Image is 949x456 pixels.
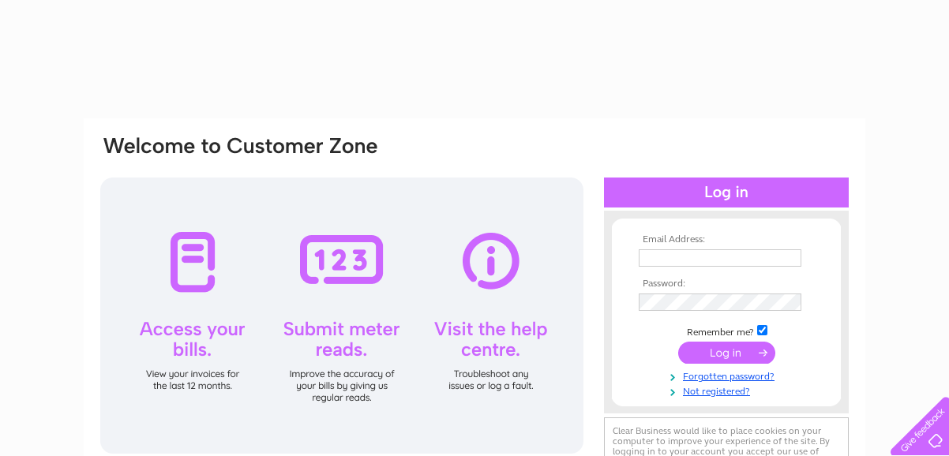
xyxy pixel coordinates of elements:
[639,383,818,398] a: Not registered?
[678,342,775,364] input: Submit
[635,323,818,338] td: Remember me?
[635,234,818,245] th: Email Address:
[635,278,818,290] th: Password:
[639,368,818,383] a: Forgotten password?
